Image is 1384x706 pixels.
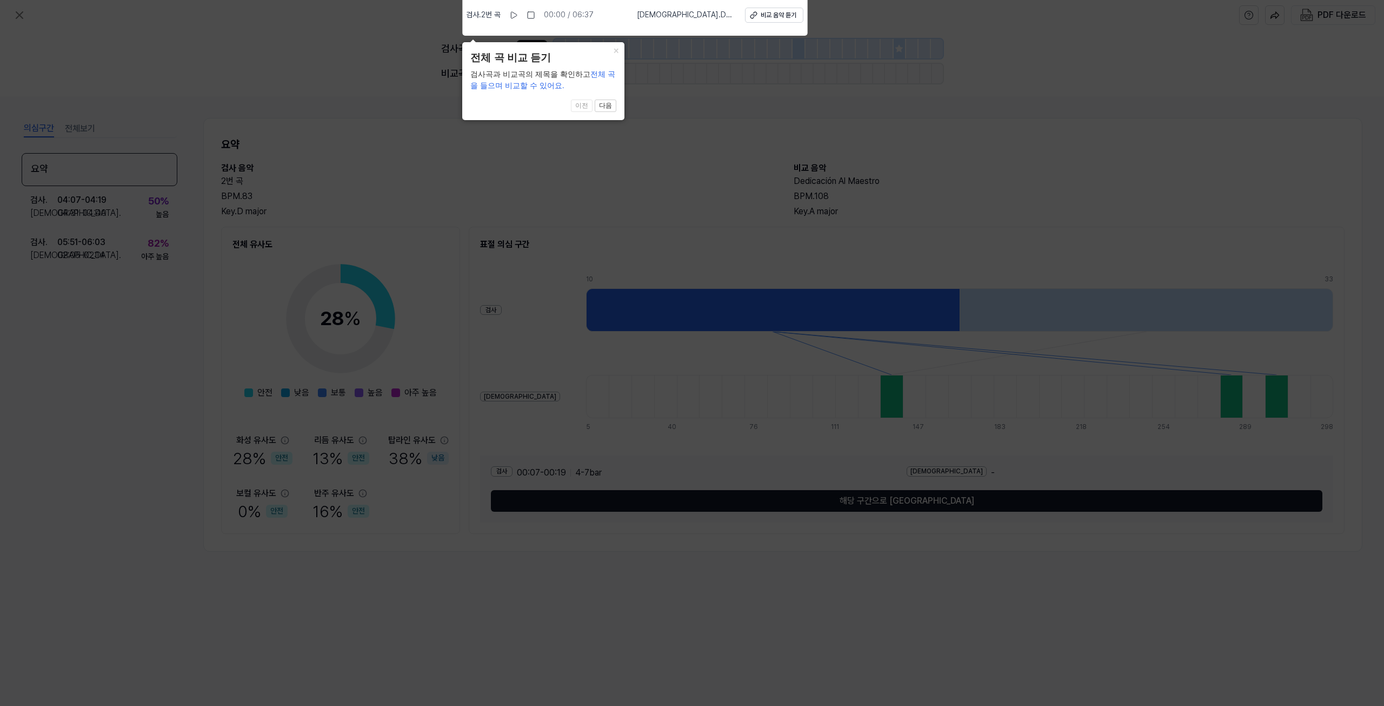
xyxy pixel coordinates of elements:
div: 검사곡과 비교곡의 제목을 확인하고 [470,69,616,91]
button: 비교 음악 듣기 [745,8,803,23]
header: 전체 곡 비교 듣기 [470,50,616,66]
button: Close [607,42,624,57]
span: [DEMOGRAPHIC_DATA] . Dedicación Al Maestro [637,10,732,21]
div: 00:00 / 06:37 [544,10,594,21]
div: 비교 음악 듣기 [761,11,796,20]
button: 다음 [595,100,616,113]
span: 전체 곡을 들으며 비교할 수 있어요. [470,70,615,90]
span: 검사 . 2번 곡 [466,10,501,21]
